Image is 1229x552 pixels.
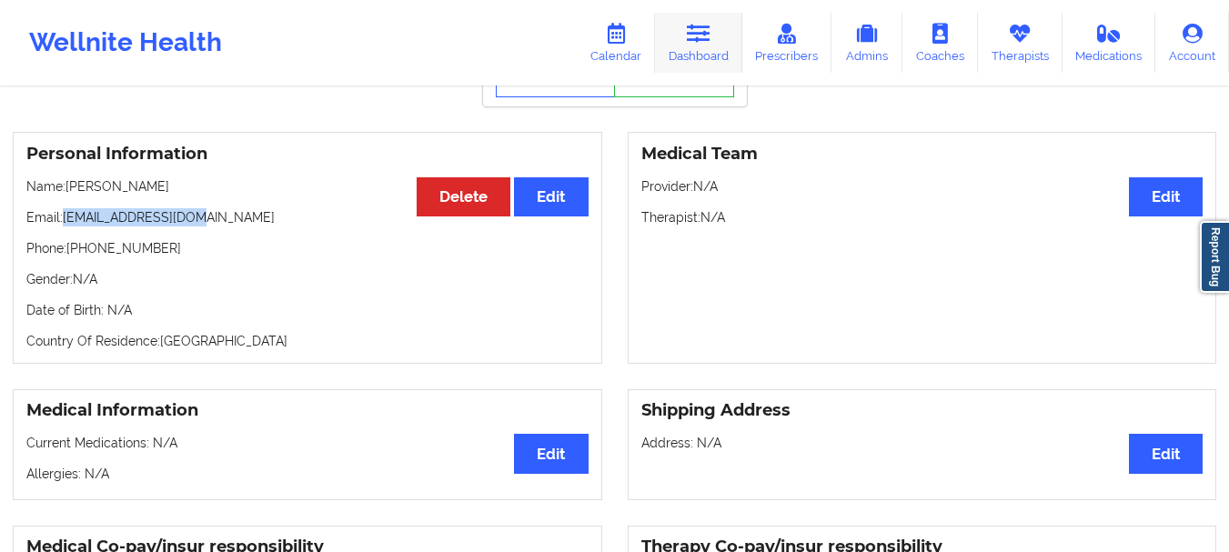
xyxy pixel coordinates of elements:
p: Address: N/A [641,434,1204,452]
p: Phone: [PHONE_NUMBER] [26,239,589,257]
a: Admins [831,13,902,73]
a: Account [1155,13,1229,73]
button: Edit [1129,177,1203,216]
button: Edit [1129,434,1203,473]
p: Email: [EMAIL_ADDRESS][DOMAIN_NAME] [26,208,589,226]
h3: Medical Information [26,400,589,421]
a: Calendar [577,13,655,73]
a: Therapists [978,13,1063,73]
p: Therapist: N/A [641,208,1204,226]
p: Date of Birth: N/A [26,301,589,319]
a: Dashboard [655,13,742,73]
a: Medications [1063,13,1156,73]
h3: Medical Team [641,144,1204,165]
button: Edit [514,177,588,216]
p: Name: [PERSON_NAME] [26,177,589,196]
a: Coaches [902,13,978,73]
button: Delete [417,177,510,216]
h3: Shipping Address [641,400,1204,421]
button: Edit [514,434,588,473]
p: Current Medications: N/A [26,434,589,452]
p: Allergies: N/A [26,465,589,483]
a: Prescribers [742,13,832,73]
h3: Personal Information [26,144,589,165]
p: Country Of Residence: [GEOGRAPHIC_DATA] [26,332,589,350]
a: Report Bug [1200,221,1229,293]
p: Provider: N/A [641,177,1204,196]
p: Gender: N/A [26,270,589,288]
